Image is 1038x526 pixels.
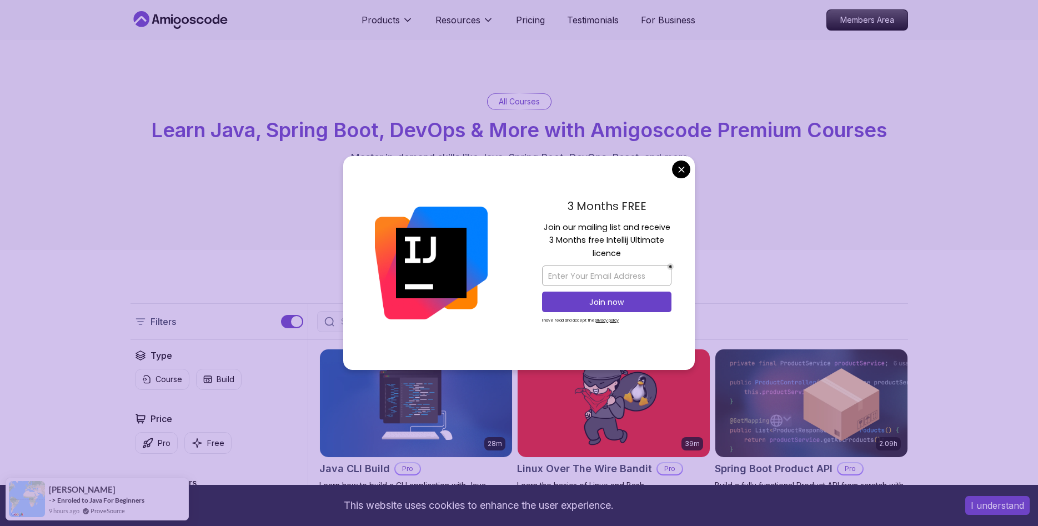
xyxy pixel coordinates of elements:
[151,118,887,142] span: Learn Java, Spring Boot, DevOps & More with Amigoscode Premium Courses
[158,438,171,449] p: Pro
[9,481,45,517] img: provesource social proof notification image
[217,374,234,385] p: Build
[135,369,189,390] button: Course
[879,439,897,448] p: 2.09h
[685,439,700,448] p: 39m
[715,480,908,502] p: Build a fully functional Product API from scratch with Spring Boot.
[715,461,833,477] h2: Spring Boot Product API
[320,349,512,457] img: Java CLI Build card
[49,506,79,515] span: 9 hours ago
[319,461,390,477] h2: Java CLI Build
[57,496,144,504] a: Enroled to Java For Beginners
[518,349,710,457] img: Linux Over The Wire Bandit card
[49,495,56,504] span: ->
[567,13,619,27] a: Testimonials
[151,315,176,328] p: Filters
[395,463,420,474] p: Pro
[362,13,413,36] button: Products
[91,506,125,515] a: ProveSource
[333,150,706,197] p: Master in-demand skills like Java, Spring Boot, DevOps, React, and more through hands-on, expert-...
[156,374,182,385] p: Course
[49,485,116,494] span: [PERSON_NAME]
[715,349,907,457] img: Spring Boot Product API card
[319,349,513,491] a: Java CLI Build card28mJava CLI BuildProLearn how to build a CLI application with Java.
[826,9,908,31] a: Members Area
[641,13,695,27] a: For Business
[715,349,908,502] a: Spring Boot Product API card2.09hSpring Boot Product APIProBuild a fully functional Product API f...
[151,349,172,362] h2: Type
[435,13,480,27] p: Resources
[965,496,1030,515] button: Accept cookies
[207,438,224,449] p: Free
[135,432,178,454] button: Pro
[517,480,710,491] p: Learn the basics of Linux and Bash.
[499,96,540,107] p: All Courses
[827,10,907,30] p: Members Area
[319,480,513,491] p: Learn how to build a CLI application with Java.
[153,476,197,489] h2: Instructors
[196,369,242,390] button: Build
[339,316,576,327] input: Search Java, React, Spring boot ...
[362,13,400,27] p: Products
[516,13,545,27] a: Pricing
[517,461,652,477] h2: Linux Over The Wire Bandit
[488,439,502,448] p: 28m
[151,412,172,425] h2: Price
[517,349,710,491] a: Linux Over The Wire Bandit card39mLinux Over The Wire BanditProLearn the basics of Linux and Bash.
[838,463,863,474] p: Pro
[184,432,232,454] button: Free
[8,493,949,518] div: This website uses cookies to enhance the user experience.
[658,463,682,474] p: Pro
[435,13,494,36] button: Resources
